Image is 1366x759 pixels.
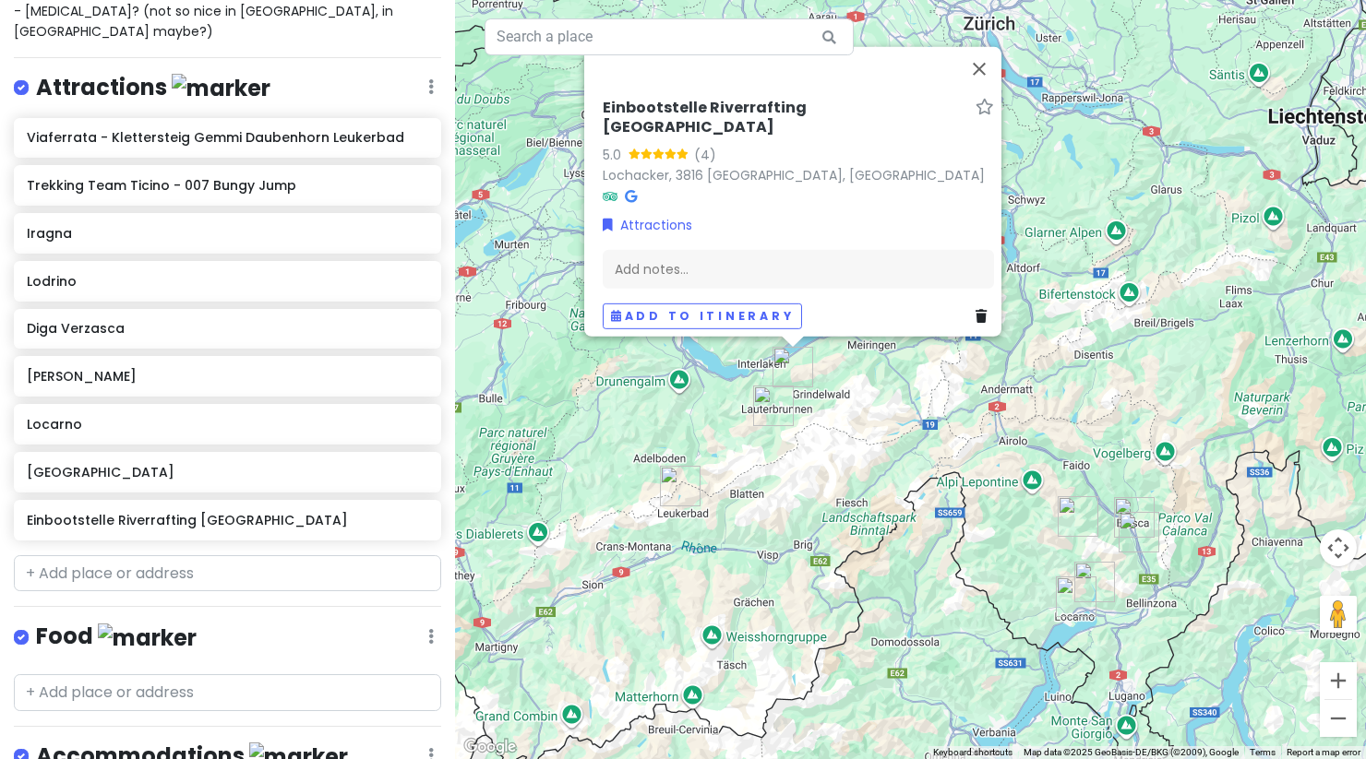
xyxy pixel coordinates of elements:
[1114,497,1155,538] div: Iragna
[694,144,716,164] div: (4)
[603,144,629,164] div: 5.0
[485,18,854,55] input: Search a place
[753,385,794,426] div: Mürren
[27,177,428,194] h6: Trekking Team Ticino - 007 Bungy Jump
[14,674,441,711] input: + Add place or address
[603,189,617,202] i: Tripadvisor
[1320,596,1357,633] button: Drag Pegman onto the map to open Street View
[172,74,270,102] img: marker
[1119,512,1159,552] div: Lodrino
[1320,662,1357,699] button: Zoom in
[98,623,197,652] img: marker
[603,302,802,329] button: Add to itinerary
[957,46,1001,90] button: Close
[625,189,637,202] i: Google Maps
[27,129,428,146] h6: Viaferrata - Klettersteig Gemmi Daubenhorn Leukerbad
[933,746,1013,759] button: Keyboard shortcuts
[460,735,521,759] a: Open this area in Google Maps (opens a new window)
[27,512,428,528] h6: Einbootstelle Riverrafting [GEOGRAPHIC_DATA]
[603,98,968,136] h6: Einbootstelle Riverrafting [GEOGRAPHIC_DATA]
[1058,496,1098,537] div: Ticino
[976,305,994,326] a: Delete place
[660,466,701,506] div: Viaferrata - Klettersteig Gemmi Daubenhorn Leukerbad
[976,98,994,117] a: Star place
[14,555,441,592] input: + Add place or address
[1024,747,1239,757] span: Map data ©2025 GeoBasis-DE/BKG (©2009), Google
[36,622,197,652] h4: Food
[27,225,428,242] h6: Iragna
[773,347,813,387] div: Einbootstelle Riverrafting Lütschine
[27,464,428,480] h6: [GEOGRAPHIC_DATA]
[1074,562,1115,602] div: Diga Verzasca
[1056,576,1096,617] div: Locarno
[1320,700,1357,737] button: Zoom out
[603,249,994,288] div: Add notes...
[27,273,428,290] h6: Lodrino
[603,214,692,234] a: Attractions
[1320,529,1357,566] button: Map camera controls
[36,73,270,103] h4: Attractions
[460,735,521,759] img: Google
[27,416,428,433] h6: Locarno
[27,368,428,385] h6: [PERSON_NAME]
[27,320,428,337] h6: Diga Verzasca
[603,165,985,184] a: Lochacker, 3816 [GEOGRAPHIC_DATA], [GEOGRAPHIC_DATA]
[1287,747,1360,757] a: Report a map error
[1250,747,1276,757] a: Terms (opens in new tab)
